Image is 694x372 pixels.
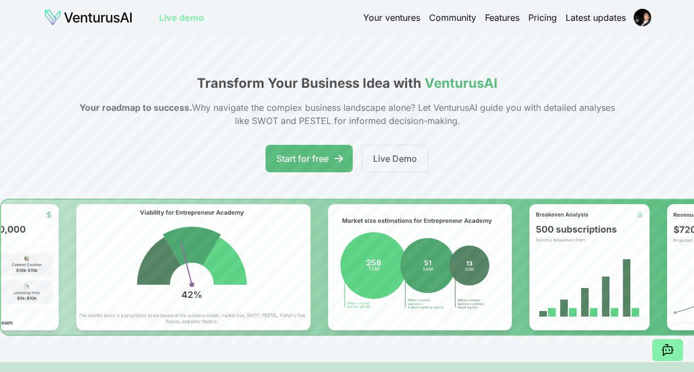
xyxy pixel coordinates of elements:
img: ACg8ocLpeaYkJiCmDftiI3cETCcQjcD5BogzydFx8x5XZ_oMLlj4OIq2=s96-c [634,9,651,26]
a: Live demo [159,11,204,24]
a: Community [429,11,476,24]
a: Latest updates [566,11,626,24]
img: logo [44,9,133,26]
a: Your ventures [363,11,420,24]
a: Pricing [528,11,557,24]
a: Features [485,11,520,24]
